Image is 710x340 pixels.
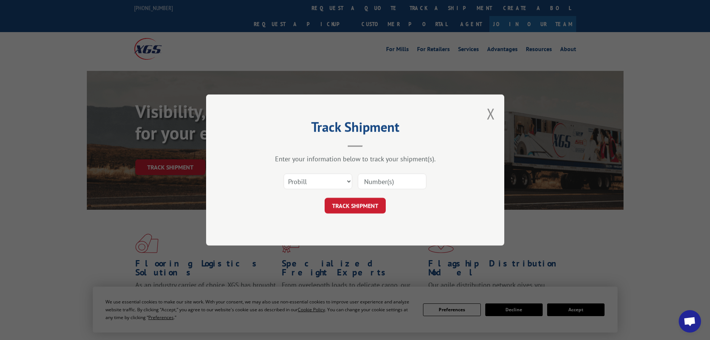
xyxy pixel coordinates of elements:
button: Close modal [487,104,495,124]
div: Enter your information below to track your shipment(s). [243,155,467,163]
div: Open chat [679,310,701,333]
h2: Track Shipment [243,122,467,136]
input: Number(s) [358,174,426,189]
button: TRACK SHIPMENT [325,198,386,213]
